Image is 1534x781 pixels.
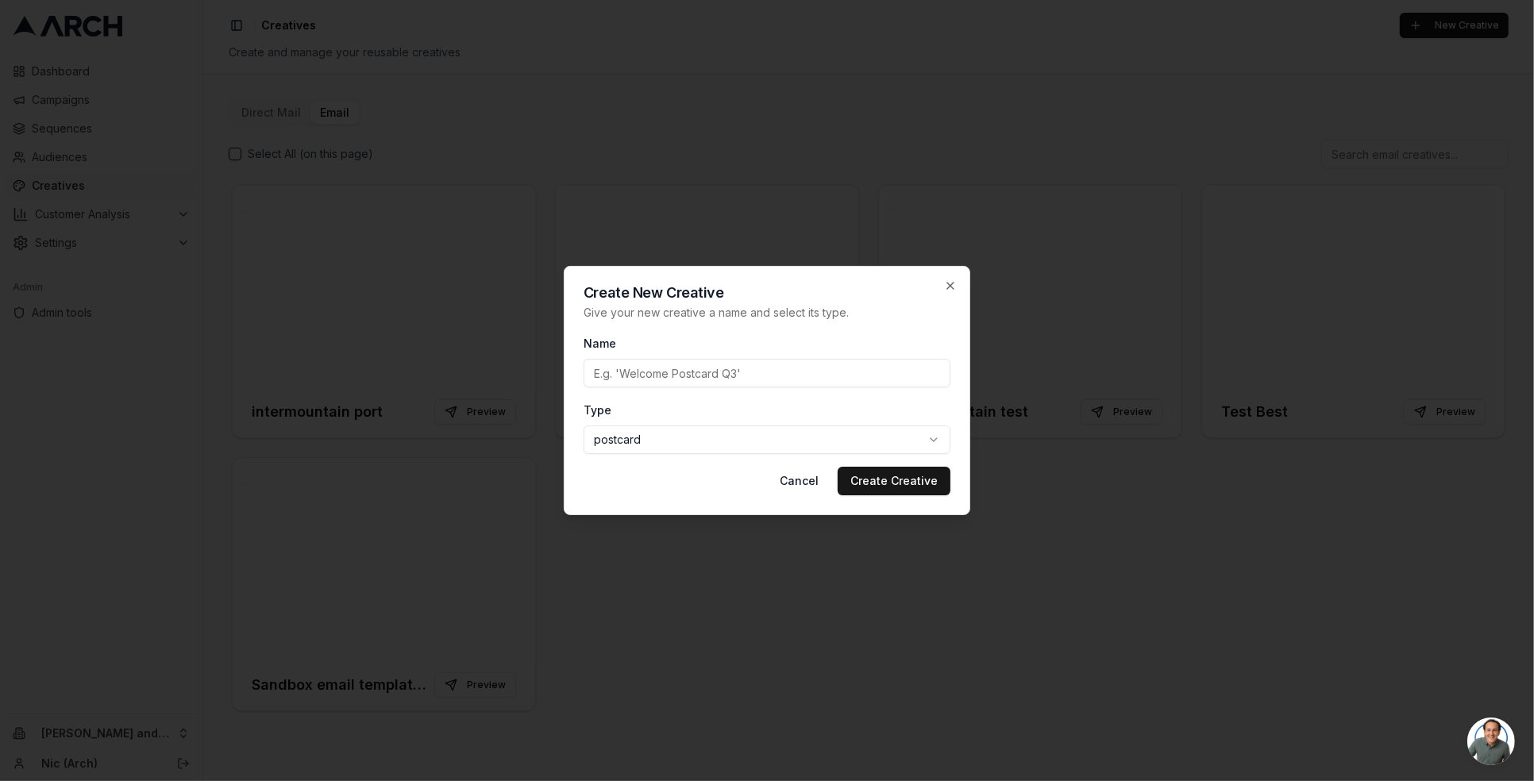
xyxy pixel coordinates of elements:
input: E.g. 'Welcome Postcard Q3' [584,359,950,387]
label: Name [584,337,616,350]
p: Give your new creative a name and select its type. [584,305,950,321]
h2: Create New Creative [584,286,950,300]
button: Create Creative [838,467,950,495]
label: Type [584,403,611,417]
button: Cancel [767,467,831,495]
